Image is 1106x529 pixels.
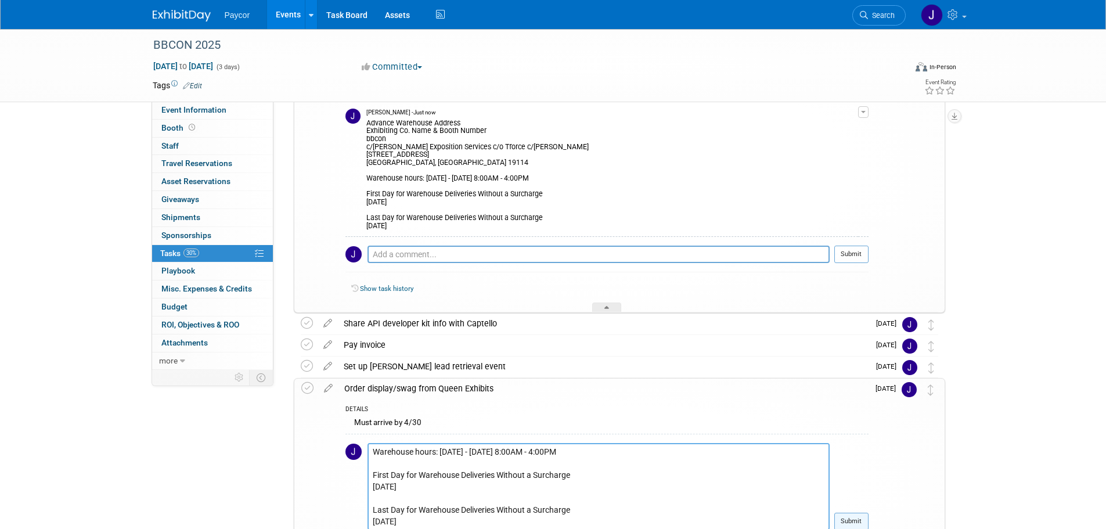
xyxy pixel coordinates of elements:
[161,231,211,240] span: Sponsorships
[161,302,188,311] span: Budget
[876,319,902,328] span: [DATE]
[153,80,202,91] td: Tags
[876,341,902,349] span: [DATE]
[161,195,199,204] span: Giveaways
[152,209,273,226] a: Shipments
[318,383,338,394] a: edit
[358,61,427,73] button: Committed
[249,370,273,385] td: Toggle Event Tabs
[152,280,273,298] a: Misc. Expenses & Credits
[345,405,869,415] div: DETAILS
[152,138,273,155] a: Staff
[152,352,273,370] a: more
[345,246,362,262] img: Jenny Campbell
[928,319,934,330] i: Move task
[152,262,273,280] a: Playbook
[928,362,934,373] i: Move task
[152,298,273,316] a: Budget
[161,177,230,186] span: Asset Reservations
[902,382,917,397] img: Jenny Campbell
[345,109,361,124] img: Jenny Campbell
[338,357,869,376] div: Set up [PERSON_NAME] lead retrieval event
[852,5,906,26] a: Search
[929,63,956,71] div: In-Person
[161,320,239,329] span: ROI, Objectives & ROO
[902,360,917,375] img: Jenny Campbell
[152,227,273,244] a: Sponsorships
[152,316,273,334] a: ROI, Objectives & ROO
[161,284,252,293] span: Misc. Expenses & Credits
[338,314,869,333] div: Share API developer kit info with Captello
[178,62,189,71] span: to
[183,82,202,90] a: Edit
[160,249,199,258] span: Tasks
[229,370,250,385] td: Personalize Event Tab Strip
[345,444,362,460] img: Jenny Campbell
[225,10,250,20] span: Paycor
[318,361,338,372] a: edit
[928,384,934,395] i: Move task
[902,317,917,332] img: Jenny Campbell
[161,213,200,222] span: Shipments
[152,334,273,352] a: Attachments
[318,340,338,350] a: edit
[837,60,957,78] div: Event Format
[338,379,869,398] div: Order display/swag from Queen Exhibits
[153,10,211,21] img: ExhibitDay
[161,266,195,275] span: Playbook
[152,120,273,137] a: Booth
[876,384,902,393] span: [DATE]
[338,335,869,355] div: Pay invoice
[159,356,178,365] span: more
[928,341,934,352] i: Move task
[215,63,240,71] span: (3 days)
[366,117,858,231] div: Advance Warehouse Address Exhibiting Co. Name & Booth Number bbcon c/[PERSON_NAME] Exposition Ser...
[161,159,232,168] span: Travel Reservations
[924,80,956,85] div: Event Rating
[153,61,214,71] span: [DATE] [DATE]
[868,11,895,20] span: Search
[318,318,338,329] a: edit
[152,173,273,190] a: Asset Reservations
[186,123,197,132] span: Booth not reserved yet
[152,245,273,262] a: Tasks30%
[161,141,179,150] span: Staff
[161,123,197,132] span: Booth
[834,246,869,263] button: Submit
[152,155,273,172] a: Travel Reservations
[183,249,199,257] span: 30%
[149,35,888,56] div: BBCON 2025
[921,4,943,26] img: Jenny Campbell
[345,415,869,433] div: Must arrive by 4/30
[152,191,273,208] a: Giveaways
[360,285,413,293] a: Show task history
[161,338,208,347] span: Attachments
[152,102,273,119] a: Event Information
[161,105,226,114] span: Event Information
[366,109,435,117] span: [PERSON_NAME] - Just now
[876,362,902,370] span: [DATE]
[902,339,917,354] img: Jenny Campbell
[916,62,927,71] img: Format-Inperson.png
